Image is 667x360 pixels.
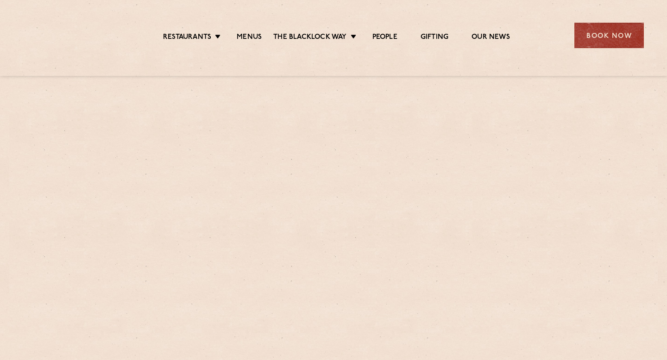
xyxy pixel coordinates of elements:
a: The Blacklock Way [273,33,346,43]
a: Gifting [421,33,448,43]
a: Restaurants [163,33,211,43]
img: svg%3E [23,9,103,62]
div: Book Now [574,23,644,48]
a: Our News [472,33,510,43]
a: Menus [237,33,262,43]
a: People [372,33,397,43]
